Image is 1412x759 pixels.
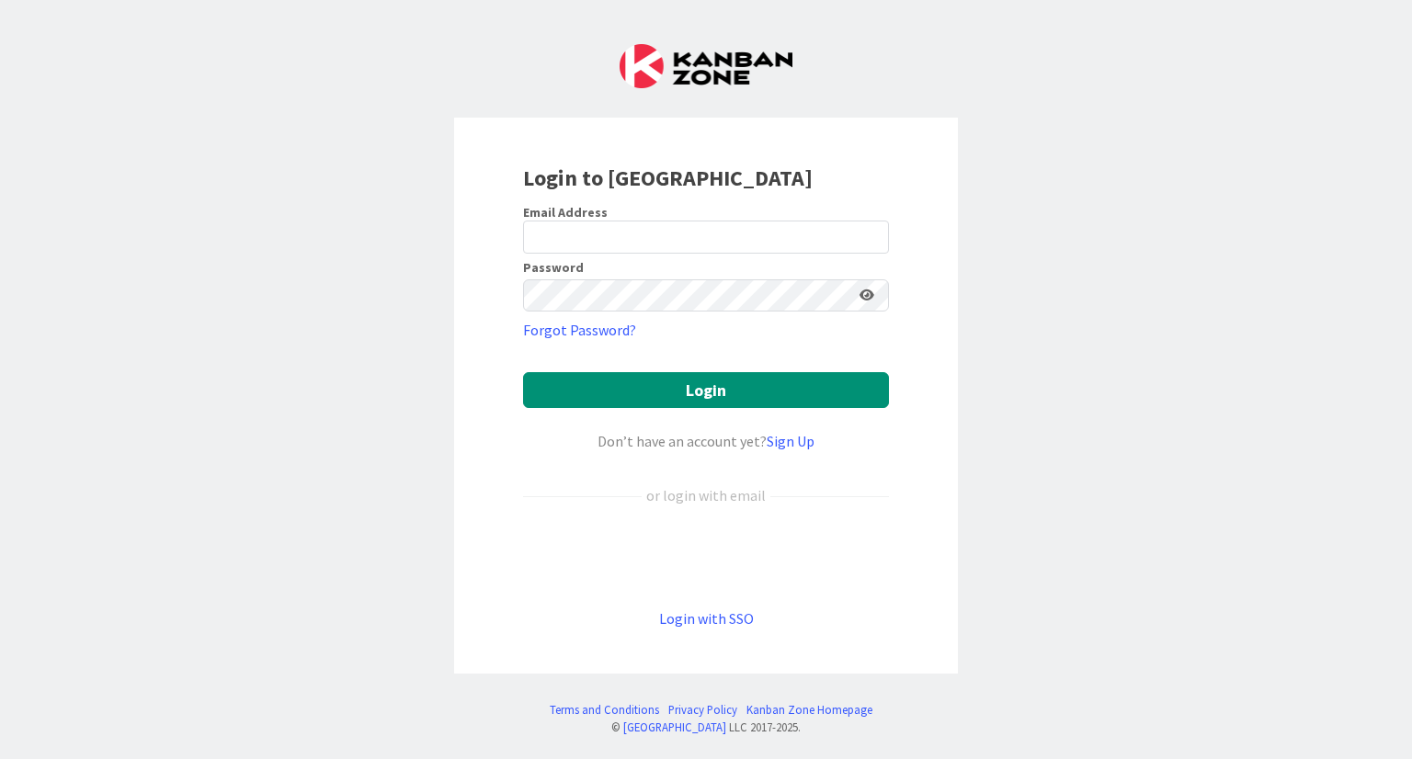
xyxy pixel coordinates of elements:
[659,609,754,628] a: Login with SSO
[668,701,737,719] a: Privacy Policy
[642,484,770,506] div: or login with email
[620,44,792,88] img: Kanban Zone
[523,319,636,341] a: Forgot Password?
[623,719,726,734] a: [GEOGRAPHIC_DATA]
[541,719,872,736] div: © LLC 2017- 2025 .
[514,537,898,577] iframe: Sign in with Google Button
[523,164,813,192] b: Login to [GEOGRAPHIC_DATA]
[523,204,608,221] label: Email Address
[746,701,872,719] a: Kanban Zone Homepage
[523,430,889,452] div: Don’t have an account yet?
[767,432,814,450] a: Sign Up
[523,261,584,274] label: Password
[523,372,889,408] button: Login
[550,701,659,719] a: Terms and Conditions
